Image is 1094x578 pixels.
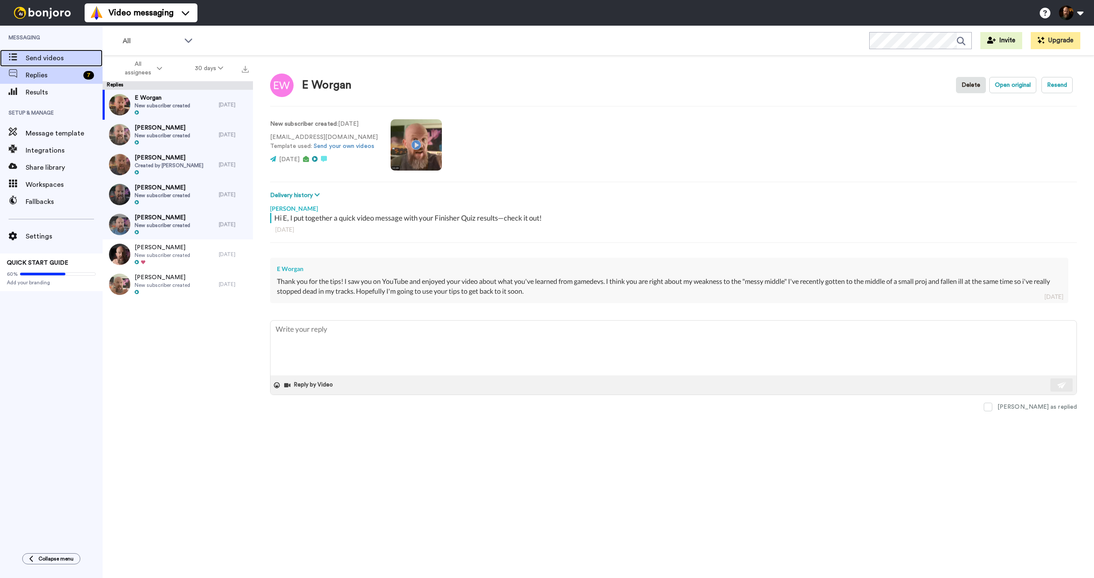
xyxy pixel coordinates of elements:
[121,60,155,77] span: All assignees
[1044,292,1063,301] div: [DATE]
[219,251,249,258] div: [DATE]
[270,200,1077,213] div: [PERSON_NAME]
[980,32,1022,49] button: Invite
[270,120,378,129] p: : [DATE]
[109,214,130,235] img: f9fe80a6-8ada-4528-8a4a-856b0a58d52b-thumb.jpg
[7,260,68,266] span: QUICK START GUIDE
[270,133,378,151] p: [EMAIL_ADDRESS][DOMAIN_NAME] Template used:
[135,102,190,109] span: New subscriber created
[135,282,190,289] span: New subscriber created
[1041,77,1073,93] button: Resend
[104,56,179,80] button: All assignees
[270,191,322,200] button: Delivery history
[270,74,294,97] img: Image of E Worgan
[26,231,103,242] span: Settings
[26,53,103,63] span: Send videos
[38,555,74,562] span: Collapse menu
[135,132,190,139] span: New subscriber created
[10,7,74,19] img: bj-logo-header-white.svg
[135,243,190,252] span: [PERSON_NAME]
[242,66,249,73] img: export.svg
[135,183,190,192] span: [PERSON_NAME]
[135,162,203,169] span: Created by [PERSON_NAME]
[7,271,18,277] span: 60%
[275,225,1072,234] div: [DATE]
[103,180,253,209] a: [PERSON_NAME]New subscriber created[DATE]
[239,62,251,75] button: Export all results that match these filters now.
[103,269,253,299] a: [PERSON_NAME]New subscriber created[DATE]
[103,209,253,239] a: [PERSON_NAME]New subscriber created[DATE]
[135,124,190,132] span: [PERSON_NAME]
[109,7,174,19] span: Video messaging
[219,161,249,168] div: [DATE]
[279,156,300,162] span: [DATE]
[277,277,1062,296] div: Thank you for the tips! I saw you on YouTube and enjoyed your video about what you've learned fro...
[302,79,351,91] div: E Worgan
[135,153,203,162] span: [PERSON_NAME]
[270,121,337,127] strong: New subscriber created
[123,36,180,46] span: All
[26,197,103,207] span: Fallbacks
[956,77,986,93] button: Delete
[997,403,1077,411] div: [PERSON_NAME] as replied
[109,124,130,145] img: 44026b46-84c5-487f-b5bb-5c826641c4a3-thumb.jpg
[314,143,374,149] a: Send your own videos
[83,71,94,80] div: 7
[283,379,335,392] button: Reply by Video
[135,222,190,229] span: New subscriber created
[103,90,253,120] a: E WorganNew subscriber created[DATE]
[219,281,249,288] div: [DATE]
[179,61,240,76] button: 30 days
[109,184,130,205] img: 127685a6-9000-4233-803e-0fb62c744a5c-thumb.jpg
[26,162,103,173] span: Share library
[22,553,80,564] button: Collapse menu
[26,87,103,97] span: Results
[989,77,1036,93] button: Open original
[103,81,253,90] div: Replies
[135,94,190,102] span: E Worgan
[219,131,249,138] div: [DATE]
[26,180,103,190] span: Workspaces
[219,101,249,108] div: [DATE]
[103,150,253,180] a: [PERSON_NAME]Created by [PERSON_NAME][DATE]
[7,279,96,286] span: Add your branding
[26,70,80,80] span: Replies
[135,252,190,259] span: New subscriber created
[26,128,103,139] span: Message template
[103,120,253,150] a: [PERSON_NAME]New subscriber created[DATE]
[1057,382,1067,389] img: send-white.svg
[219,221,249,228] div: [DATE]
[90,6,103,20] img: vm-color.svg
[109,94,130,115] img: aadebf12-90b7-409b-a19c-7d0a575348ef-thumb.jpg
[219,191,249,198] div: [DATE]
[109,244,130,265] img: b57eb4c0-ee95-47c8-98a1-560fac063961-thumb.jpg
[135,213,190,222] span: [PERSON_NAME]
[109,154,130,175] img: c4e954b3-1ca4-44ab-bab7-c55558cb94eb-thumb.jpg
[135,192,190,199] span: New subscriber created
[103,239,253,269] a: [PERSON_NAME]New subscriber created[DATE]
[109,274,130,295] img: 2800ebd0-c511-4eaf-bc36-119368faebbe-thumb.jpg
[277,265,1062,273] div: E Worgan
[26,145,103,156] span: Integrations
[274,213,1075,223] div: Hi E, I put together a quick video message with your Finisher Quiz results—check it out!
[135,273,190,282] span: [PERSON_NAME]
[1031,32,1080,49] button: Upgrade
